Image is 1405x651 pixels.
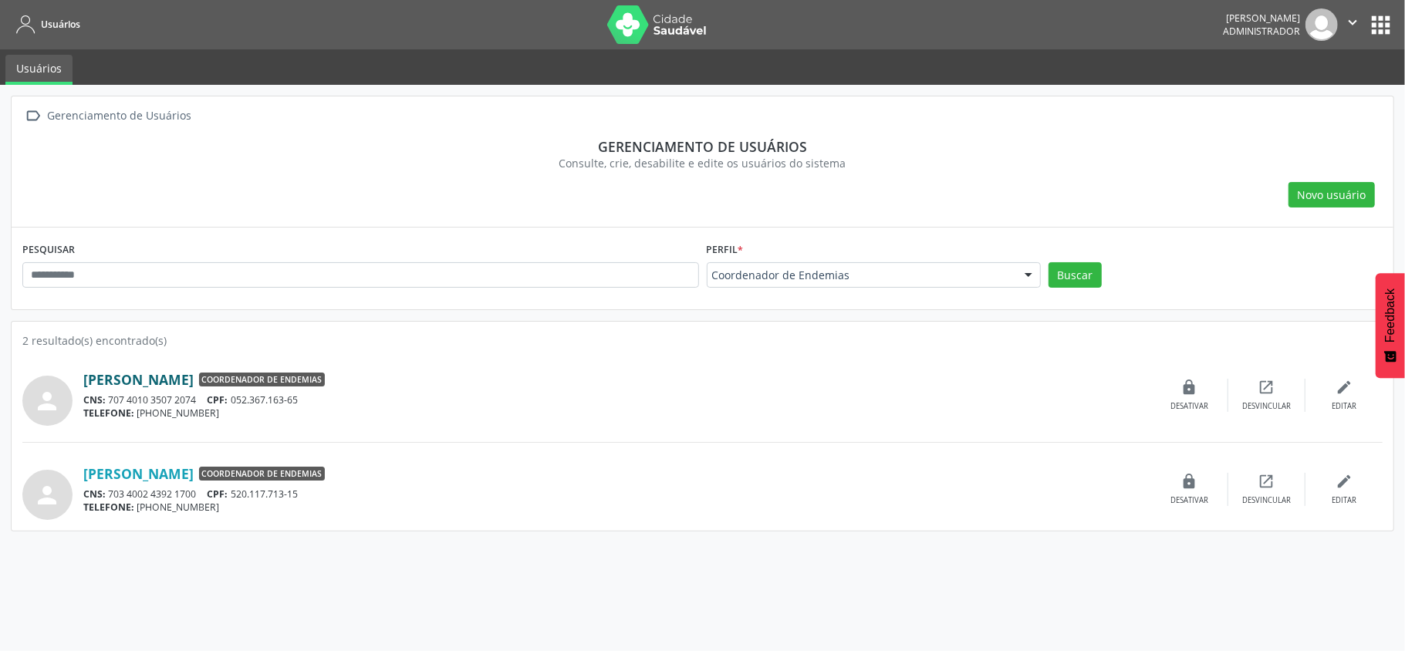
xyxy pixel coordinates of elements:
i: lock [1181,379,1198,396]
i: open_in_new [1258,379,1275,396]
button: Buscar [1049,262,1102,288]
div: Desvincular [1242,401,1291,412]
i:  [22,105,45,127]
div: Editar [1332,495,1356,506]
span: Feedback [1383,288,1397,342]
span: CPF: [208,393,228,406]
span: Coordenador de Endemias [199,373,325,386]
span: TELEFONE: [83,501,134,514]
div: [PHONE_NUMBER] [83,406,1151,420]
div: Editar [1332,401,1356,412]
span: Usuários [41,18,80,31]
div: Desativar [1170,495,1208,506]
span: Coordenador de Endemias [199,467,325,481]
span: CNS: [83,487,106,501]
span: TELEFONE: [83,406,134,420]
div: Desativar [1170,401,1208,412]
i: person [34,481,62,509]
span: Administrador [1223,25,1300,38]
span: Novo usuário [1298,187,1366,203]
button:  [1338,8,1367,41]
i: open_in_new [1258,473,1275,490]
i: edit [1336,379,1353,396]
button: apps [1367,12,1394,39]
div: [PERSON_NAME] [1223,12,1300,25]
div: 703 4002 4392 1700 520.117.713-15 [83,487,1151,501]
span: Coordenador de Endemias [712,268,1009,283]
span: CPF: [208,487,228,501]
div: Desvincular [1242,495,1291,506]
i: person [34,387,62,415]
i:  [1344,14,1361,31]
a:  Gerenciamento de Usuários [22,105,194,127]
span: CNS: [83,393,106,406]
div: [PHONE_NUMBER] [83,501,1151,514]
div: Gerenciamento de usuários [33,138,1372,155]
div: Consulte, crie, desabilite e edite os usuários do sistema [33,155,1372,171]
div: Gerenciamento de Usuários [45,105,194,127]
a: [PERSON_NAME] [83,371,194,388]
button: Novo usuário [1288,182,1375,208]
label: PESQUISAR [22,238,75,262]
a: Usuários [11,12,80,37]
a: Usuários [5,55,73,85]
img: img [1305,8,1338,41]
div: 707 4010 3507 2074 052.367.163-65 [83,393,1151,406]
button: Feedback - Mostrar pesquisa [1376,273,1405,378]
a: [PERSON_NAME] [83,465,194,482]
div: 2 resultado(s) encontrado(s) [22,332,1383,349]
label: Perfil [707,238,744,262]
i: edit [1336,473,1353,490]
i: lock [1181,473,1198,490]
